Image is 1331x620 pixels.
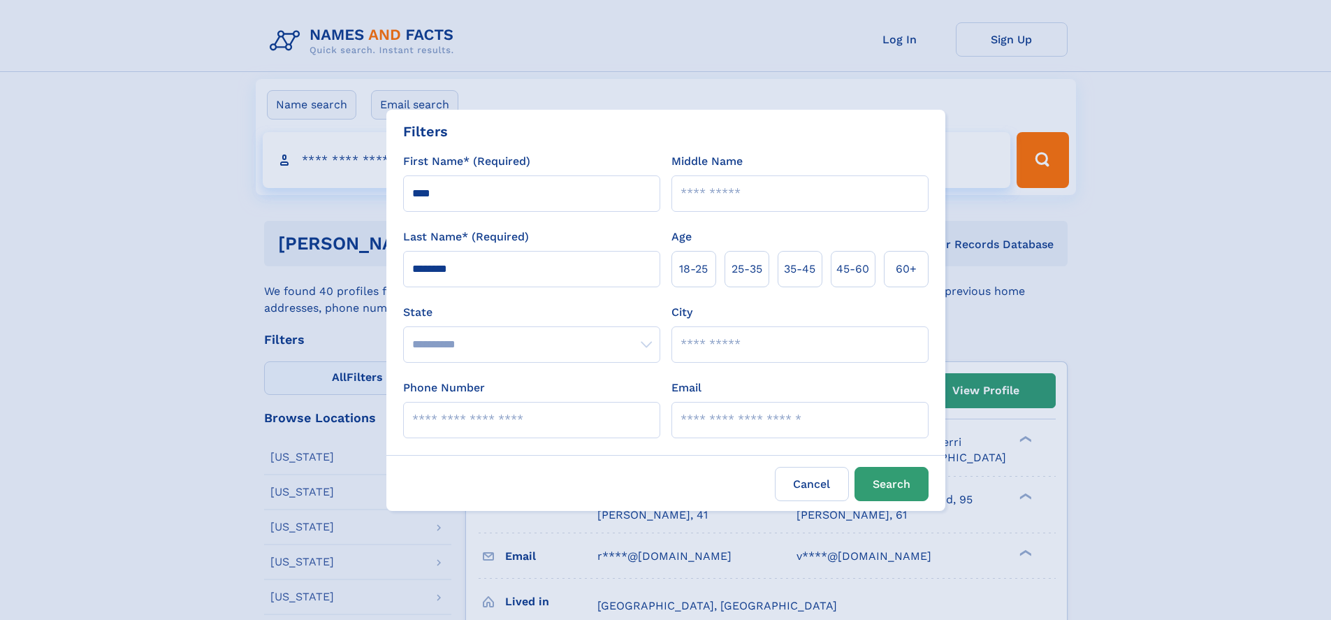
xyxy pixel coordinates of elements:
[784,261,815,277] span: 35‑45
[403,304,660,321] label: State
[679,261,708,277] span: 18‑25
[671,380,701,396] label: Email
[403,121,448,142] div: Filters
[836,261,869,277] span: 45‑60
[732,261,762,277] span: 25‑35
[896,261,917,277] span: 60+
[403,153,530,170] label: First Name* (Required)
[403,229,529,245] label: Last Name* (Required)
[671,304,692,321] label: City
[775,467,849,501] label: Cancel
[854,467,929,501] button: Search
[671,229,692,245] label: Age
[403,380,485,396] label: Phone Number
[671,153,743,170] label: Middle Name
